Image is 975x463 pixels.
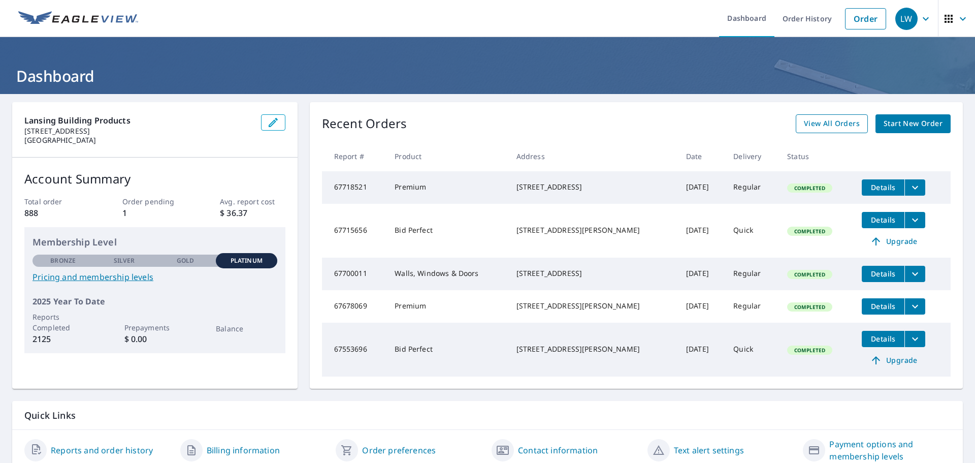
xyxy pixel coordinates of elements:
[862,331,904,347] button: detailsBtn-67553696
[516,301,670,311] div: [STREET_ADDRESS][PERSON_NAME]
[868,269,898,279] span: Details
[231,256,263,265] p: Platinum
[804,117,860,130] span: View All Orders
[362,444,436,456] a: Order preferences
[32,295,277,307] p: 2025 Year To Date
[322,323,387,377] td: 67553696
[904,179,925,196] button: filesDropdownBtn-67718521
[868,235,919,248] span: Upgrade
[220,207,285,219] p: $ 36.37
[24,136,253,145] p: [GEOGRAPHIC_DATA]
[114,256,135,265] p: Silver
[516,268,670,279] div: [STREET_ADDRESS]
[516,344,670,354] div: [STREET_ADDRESS][PERSON_NAME]
[788,184,831,192] span: Completed
[725,323,779,377] td: Quick
[322,171,387,204] td: 67718521
[122,207,187,219] p: 1
[829,438,951,462] a: Payment options and membership levels
[868,301,898,311] span: Details
[725,258,779,290] td: Regular
[322,258,387,290] td: 67700011
[725,204,779,258] td: Quick
[322,114,407,133] p: Recent Orders
[862,266,904,282] button: detailsBtn-67700011
[207,444,280,456] a: Billing information
[386,323,508,377] td: Bid Perfect
[788,303,831,311] span: Completed
[895,8,918,30] div: LW
[32,235,277,249] p: Membership Level
[24,127,253,136] p: [STREET_ADDRESS]
[386,258,508,290] td: Walls, Windows & Doors
[322,290,387,323] td: 67678069
[725,171,779,204] td: Regular
[904,298,925,315] button: filesDropdownBtn-67678069
[24,170,285,188] p: Account Summary
[322,204,387,258] td: 67715656
[322,141,387,171] th: Report #
[788,347,831,354] span: Completed
[904,266,925,282] button: filesDropdownBtn-67700011
[50,256,76,265] p: Bronze
[678,290,725,323] td: [DATE]
[220,196,285,207] p: Avg. report cost
[124,322,185,333] p: Prepayments
[122,196,187,207] p: Order pending
[796,114,868,133] a: View All Orders
[868,182,898,192] span: Details
[868,354,919,366] span: Upgrade
[725,290,779,323] td: Regular
[32,271,277,283] a: Pricing and membership levels
[51,444,153,456] a: Reports and order history
[678,258,725,290] td: [DATE]
[862,352,925,368] a: Upgrade
[18,11,138,26] img: EV Logo
[508,141,678,171] th: Address
[32,333,93,345] p: 2125
[678,141,725,171] th: Date
[216,323,277,334] p: Balance
[788,228,831,235] span: Completed
[862,233,925,250] a: Upgrade
[124,333,185,345] p: $ 0.00
[875,114,951,133] a: Start New Order
[24,207,89,219] p: 888
[177,256,194,265] p: Gold
[516,225,670,235] div: [STREET_ADDRESS][PERSON_NAME]
[516,182,670,192] div: [STREET_ADDRESS]
[32,312,93,333] p: Reports Completed
[386,171,508,204] td: Premium
[904,331,925,347] button: filesDropdownBtn-67553696
[24,196,89,207] p: Total order
[518,444,598,456] a: Contact information
[845,8,886,29] a: Order
[386,141,508,171] th: Product
[12,66,963,86] h1: Dashboard
[678,323,725,377] td: [DATE]
[674,444,744,456] a: Text alert settings
[788,271,831,278] span: Completed
[862,298,904,315] button: detailsBtn-67678069
[862,179,904,196] button: detailsBtn-67718521
[24,409,951,422] p: Quick Links
[862,212,904,228] button: detailsBtn-67715656
[678,171,725,204] td: [DATE]
[386,204,508,258] td: Bid Perfect
[868,215,898,225] span: Details
[884,117,942,130] span: Start New Order
[678,204,725,258] td: [DATE]
[779,141,854,171] th: Status
[725,141,779,171] th: Delivery
[386,290,508,323] td: Premium
[904,212,925,228] button: filesDropdownBtn-67715656
[868,334,898,344] span: Details
[24,114,253,127] p: Lansing Building Products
